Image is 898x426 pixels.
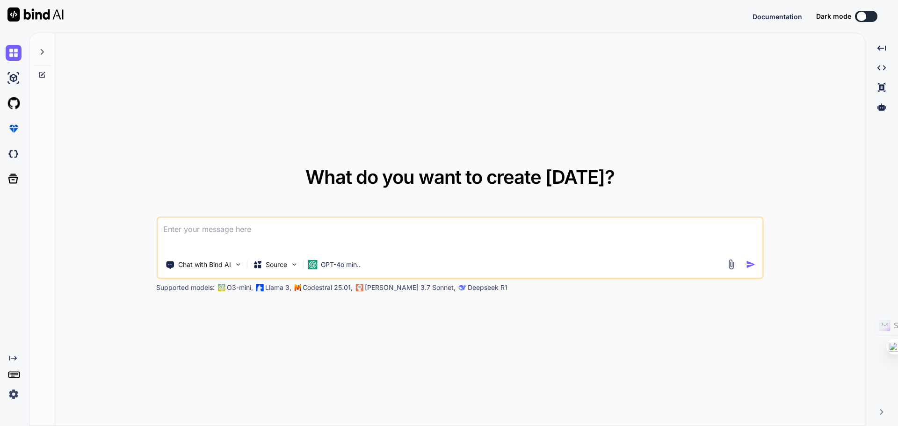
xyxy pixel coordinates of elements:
[256,284,263,291] img: Llama2
[6,70,22,86] img: ai-studio
[6,146,22,162] img: darkCloudIdeIcon
[6,45,22,61] img: chat
[234,260,242,268] img: Pick Tools
[6,121,22,137] img: premium
[7,7,64,22] img: Bind AI
[305,166,615,188] span: What do you want to create [DATE]?
[227,283,253,292] p: O3-mini,
[321,260,361,269] p: GPT-4o min..
[355,284,363,291] img: claude
[217,284,225,291] img: GPT-4
[816,12,851,21] span: Dark mode
[6,95,22,111] img: githubLight
[266,260,287,269] p: Source
[365,283,456,292] p: [PERSON_NAME] 3.7 Sonnet,
[303,283,353,292] p: Codestral 25.01,
[308,260,317,269] img: GPT-4o mini
[753,12,802,22] button: Documentation
[6,386,22,402] img: settings
[746,260,756,269] img: icon
[753,13,802,21] span: Documentation
[458,284,466,291] img: claude
[156,283,215,292] p: Supported models:
[294,284,301,291] img: Mistral-AI
[726,259,737,270] img: attachment
[290,260,298,268] img: Pick Models
[178,260,231,269] p: Chat with Bind AI
[265,283,291,292] p: Llama 3,
[468,283,507,292] p: Deepseek R1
